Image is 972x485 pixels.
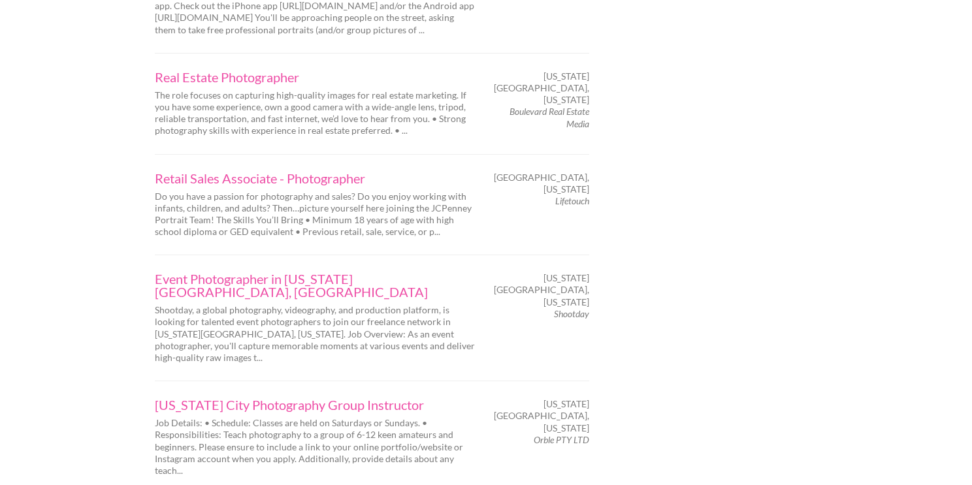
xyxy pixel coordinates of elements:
span: [GEOGRAPHIC_DATA], [US_STATE] [494,172,589,195]
p: The role focuses on capturing high-quality images for real estate marketing. If you have some exp... [155,89,475,137]
span: [US_STATE][GEOGRAPHIC_DATA], [US_STATE] [494,70,589,106]
p: Job Details: • Schedule: Classes are held on Saturdays or Sundays. • Responsibilities: Teach phot... [155,417,475,477]
em: Boulevard Real Estate Media [510,106,589,129]
em: Lifetouch [555,195,589,206]
a: Retail Sales Associate - Photographer [155,172,475,185]
span: [US_STATE][GEOGRAPHIC_DATA], [US_STATE] [494,398,589,434]
span: [US_STATE][GEOGRAPHIC_DATA], [US_STATE] [494,272,589,308]
a: Real Estate Photographer [155,70,475,84]
p: Shootday, a global photography, videography, and production platform, is looking for talented eve... [155,304,475,364]
p: Do you have a passion for photography and sales? Do you enjoy working with infants, children, and... [155,191,475,238]
em: Shootday [554,308,589,319]
em: Orble PTY LTD [534,434,589,445]
a: [US_STATE] City Photography Group Instructor [155,398,475,411]
a: Event Photographer in [US_STATE][GEOGRAPHIC_DATA], [GEOGRAPHIC_DATA] [155,272,475,298]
